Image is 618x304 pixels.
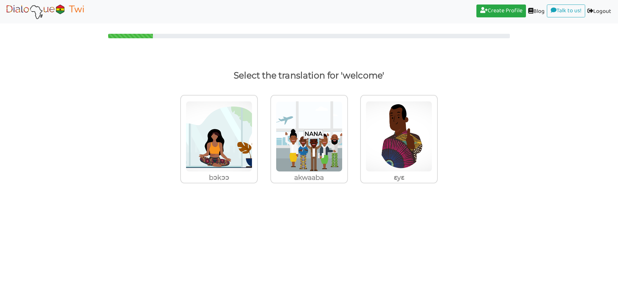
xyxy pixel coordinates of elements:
[526,5,547,19] a: Blog
[547,5,585,17] a: Talk to us!
[476,5,526,17] a: Create Profile
[366,101,432,172] img: certified3.png
[5,4,86,20] img: Select Course Page
[186,101,252,172] img: yoga-calm-girl.png
[271,172,347,183] p: akwaaba
[15,68,603,83] p: Select the translation for 'welcome'
[361,172,437,183] p: ɛyɛ
[585,5,613,19] a: Logout
[276,101,342,172] img: akwaaba-named-common3.png
[181,172,257,183] p: bɔkɔɔ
